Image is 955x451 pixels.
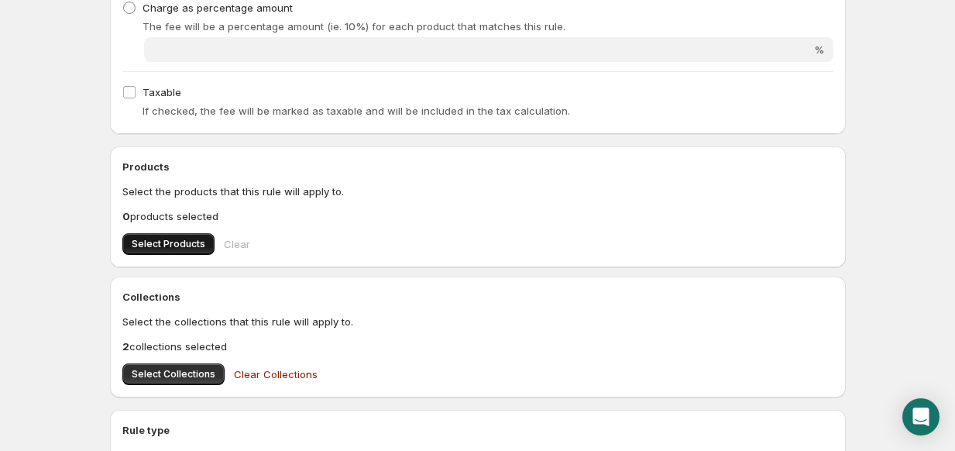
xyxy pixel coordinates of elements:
span: Clear Collections [234,367,318,382]
p: Select the products that this rule will apply to. [122,184,833,199]
h2: Products [122,159,833,174]
button: Clear Collections [225,359,327,390]
button: Select Collections [122,363,225,385]
p: products selected [122,208,833,224]
b: 2 [122,340,129,353]
div: Open Intercom Messenger [902,398,940,436]
span: % [814,43,824,56]
p: collections selected [122,339,833,354]
p: The fee will be a percentage amount (ie. 10%) for each product that matches this rule. [143,19,833,34]
span: Select Products [132,238,205,250]
h2: Collections [122,289,833,305]
h2: Rule type [122,422,833,438]
b: 0 [122,210,130,222]
span: Charge as percentage amount [143,2,293,14]
p: Select the collections that this rule will apply to. [122,314,833,329]
span: Select Collections [132,368,215,380]
button: Select Products [122,233,215,255]
span: If checked, the fee will be marked as taxable and will be included in the tax calculation. [143,105,570,117]
span: Taxable [143,86,181,98]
